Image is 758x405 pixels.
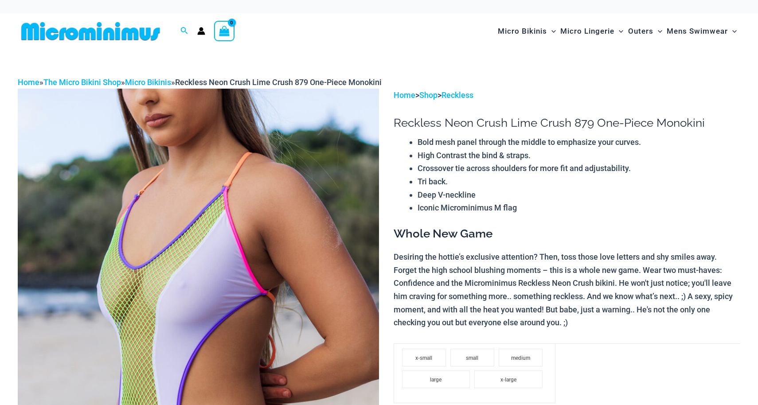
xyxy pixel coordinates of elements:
li: Tri back. [418,175,740,188]
span: Menu Toggle [728,20,737,43]
a: Reckless [442,90,473,100]
li: Bold mesh panel through the middle to emphasize your curves. [418,136,740,149]
li: x-large [474,370,543,388]
a: View Shopping Cart, empty [214,21,234,41]
span: Micro Bikinis [498,20,547,43]
span: Micro Lingerie [560,20,614,43]
li: High Contrast the bind & straps. [418,149,740,162]
span: small [466,355,478,361]
span: x-large [500,377,516,383]
h1: Reckless Neon Crush Lime Crush 879 One-Piece Monokini [394,116,740,130]
a: Home [18,78,39,87]
a: Micro LingerieMenu ToggleMenu Toggle [558,18,625,45]
a: Micro Bikinis [125,78,171,87]
span: Mens Swimwear [667,20,728,43]
a: Home [394,90,415,100]
span: Reckless Neon Crush Lime Crush 879 One-Piece Monokini [175,78,382,87]
a: Micro BikinisMenu ToggleMenu Toggle [496,18,558,45]
li: small [450,349,494,366]
p: > > [394,89,740,102]
span: Menu Toggle [547,20,556,43]
a: Mens SwimwearMenu ToggleMenu Toggle [664,18,739,45]
li: Crossover tie across shoulders for more fit and adjustability. [418,162,740,175]
li: x-small [402,349,446,366]
a: Account icon link [197,27,205,35]
span: large [430,377,442,383]
a: The Micro Bikini Shop [43,78,121,87]
span: Menu Toggle [614,20,623,43]
p: Desiring the hottie’s exclusive attention? Then, toss those love letters and shy smiles away. For... [394,250,740,329]
a: Search icon link [180,26,188,37]
span: Menu Toggle [653,20,662,43]
span: » » » [18,78,382,87]
a: OutersMenu ToggleMenu Toggle [626,18,664,45]
li: Deep V-neckline [418,188,740,202]
span: x-small [415,355,432,361]
li: large [402,370,470,388]
img: MM SHOP LOGO FLAT [18,21,164,41]
li: medium [499,349,543,366]
a: Shop [419,90,438,100]
li: Iconic Microminimus M flag [418,201,740,214]
span: medium [511,355,530,361]
h3: Whole New Game [394,226,740,241]
span: Outers [628,20,653,43]
nav: Site Navigation [494,16,740,46]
